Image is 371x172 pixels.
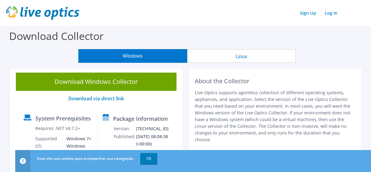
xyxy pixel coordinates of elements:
[136,125,180,133] td: [TECHNICAL_ID]
[6,6,79,20] img: live_optics_svg.svg
[113,133,136,148] td: Published:
[113,116,168,122] label: Package Information
[16,73,177,91] a: Download Windows Collector
[68,95,124,102] a: Download via direct link
[113,125,136,133] td: Version:
[195,89,355,143] p: Live Optics supports agentless collection of different operating systems, appliances, and applica...
[62,135,93,157] td: Windows 7+ Windows 2008R2+
[78,49,187,63] button: Windows
[322,9,341,17] a: Log In
[187,49,296,63] button: Linux
[113,148,136,156] td: Size:
[140,153,157,164] a: OK
[35,125,80,131] label: Requires .NET V4.7.2+
[136,148,180,156] td: 57.1 MB
[297,9,319,17] a: Sign Up
[195,77,355,85] h2: About the Collector
[35,135,62,157] td: Supported OS:
[37,156,134,161] span: Esse site usa cookies para acompanhar sua navegação.
[9,29,104,43] label: Download Collector
[35,115,91,121] label: System Prerequisites
[136,133,180,148] td: [DATE] 08:08:38 (+00:00)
